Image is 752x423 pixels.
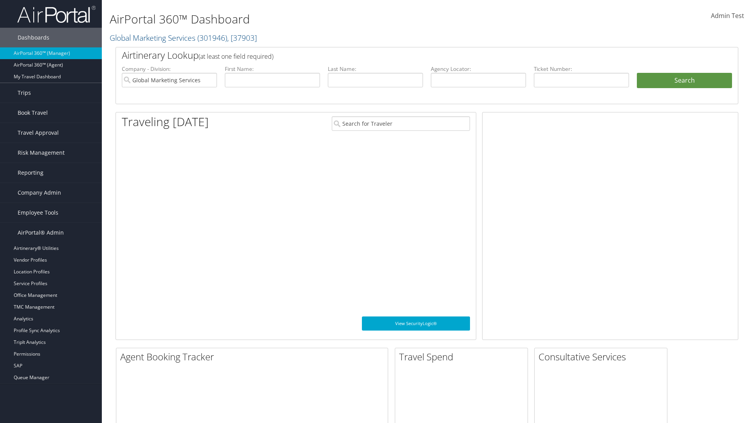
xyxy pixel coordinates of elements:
a: View SecurityLogic® [362,316,470,331]
a: Global Marketing Services [110,33,257,43]
span: AirPortal® Admin [18,223,64,242]
h2: Consultative Services [539,350,667,363]
h1: Traveling [DATE] [122,114,209,130]
span: Dashboards [18,28,49,47]
span: Risk Management [18,143,65,163]
label: Last Name: [328,65,423,73]
span: Employee Tools [18,203,58,222]
label: First Name: [225,65,320,73]
h2: Agent Booking Tracker [120,350,388,363]
label: Agency Locator: [431,65,526,73]
span: , [ 37903 ] [227,33,257,43]
span: Travel Approval [18,123,59,143]
span: Book Travel [18,103,48,123]
button: Search [637,73,732,89]
span: Admin Test [711,11,744,20]
h2: Travel Spend [399,350,528,363]
a: Admin Test [711,4,744,28]
input: Search for Traveler [332,116,470,131]
span: Company Admin [18,183,61,202]
h2: Airtinerary Lookup [122,49,680,62]
label: Ticket Number: [534,65,629,73]
span: (at least one field required) [199,52,273,61]
span: ( 301946 ) [197,33,227,43]
span: Reporting [18,163,43,183]
img: airportal-logo.png [17,5,96,23]
label: Company - Division: [122,65,217,73]
span: Trips [18,83,31,103]
h1: AirPortal 360™ Dashboard [110,11,533,27]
